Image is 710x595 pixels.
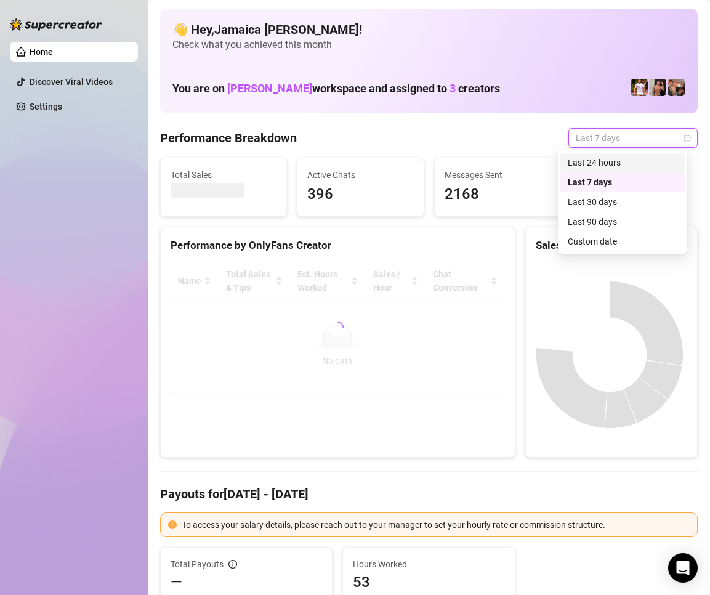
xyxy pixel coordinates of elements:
[160,485,698,503] h4: Payouts for [DATE] - [DATE]
[560,192,685,212] div: Last 30 days
[171,572,182,592] span: —
[30,102,62,111] a: Settings
[445,168,551,182] span: Messages Sent
[182,518,690,532] div: To access your salary details, please reach out to your manager to set your hourly rate or commis...
[445,183,551,206] span: 2168
[172,21,685,38] h4: 👋 Hey, Jamaica [PERSON_NAME] !
[171,168,276,182] span: Total Sales
[30,47,53,57] a: Home
[172,82,500,95] h1: You are on workspace and assigned to creators
[576,129,690,147] span: Last 7 days
[307,183,413,206] span: 396
[171,237,505,254] div: Performance by OnlyFans Creator
[631,79,648,96] img: Hector
[684,134,691,142] span: calendar
[168,520,177,529] span: exclamation-circle
[171,557,224,571] span: Total Payouts
[353,557,504,571] span: Hours Worked
[568,156,677,169] div: Last 24 hours
[560,172,685,192] div: Last 7 days
[560,153,685,172] div: Last 24 hours
[568,235,677,248] div: Custom date
[450,82,456,95] span: 3
[160,129,297,147] h4: Performance Breakdown
[227,82,312,95] span: [PERSON_NAME]
[649,79,666,96] img: Zach
[331,321,344,334] span: loading
[30,77,113,87] a: Discover Viral Videos
[560,232,685,251] div: Custom date
[353,572,504,592] span: 53
[228,560,237,569] span: info-circle
[172,38,685,52] span: Check what you achieved this month
[560,212,685,232] div: Last 90 days
[668,79,685,96] img: Osvaldo
[568,195,677,209] div: Last 30 days
[568,176,677,189] div: Last 7 days
[307,168,413,182] span: Active Chats
[668,553,698,583] div: Open Intercom Messenger
[568,215,677,229] div: Last 90 days
[10,18,102,31] img: logo-BBDzfeDw.svg
[536,237,687,254] div: Sales by OnlyFans Creator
